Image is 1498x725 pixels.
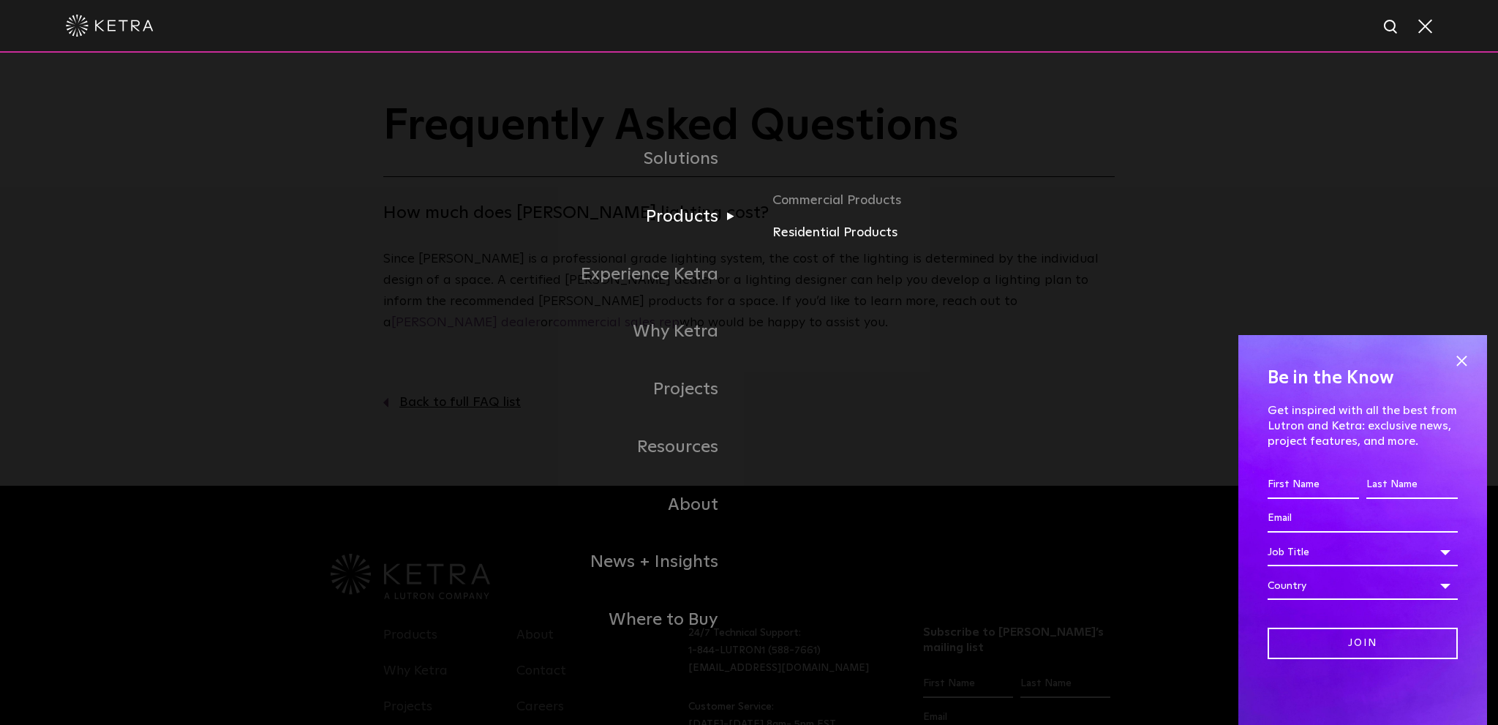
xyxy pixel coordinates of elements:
div: Navigation Menu [383,130,1115,649]
input: First Name [1268,471,1359,499]
div: Job Title [1268,538,1458,566]
input: Join [1268,628,1458,659]
a: Experience Ketra [383,246,749,304]
a: Commercial Products [772,190,1115,222]
a: Why Ketra [383,303,749,361]
p: Get inspired with all the best from Lutron and Ketra: exclusive news, project features, and more. [1268,403,1458,448]
div: Country [1268,572,1458,600]
a: News + Insights [383,533,749,591]
input: Email [1268,505,1458,533]
img: ketra-logo-2019-white [66,15,154,37]
h4: Be in the Know [1268,364,1458,392]
a: Solutions [383,130,749,188]
img: search icon [1382,18,1401,37]
a: Residential Products [772,222,1115,244]
a: Projects [383,361,749,418]
a: Resources [383,418,749,476]
a: Where to Buy [383,591,749,649]
input: Last Name [1366,471,1458,499]
a: Products [383,188,749,246]
a: About [383,476,749,534]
